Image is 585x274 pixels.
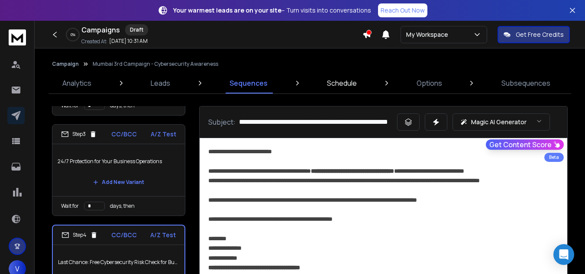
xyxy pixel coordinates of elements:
p: Subject: [208,117,236,127]
p: Options [417,78,442,88]
li: Step3CC/BCCA/Z Test24/7 Protection for Your Business OperationsAdd New VariantWait fordays, then [52,124,185,216]
p: CC/BCC [111,130,137,139]
button: Add New Variant [86,174,151,191]
p: Mumbai 3rd Campaign - Cybersecurity Awareness [93,61,218,68]
a: Sequences [224,73,273,93]
div: Beta [544,153,564,162]
p: 24/7 Protection for Your Business Operations [58,149,180,174]
div: Open Intercom Messenger [553,244,574,265]
p: – Turn visits into conversations [173,6,371,15]
a: Leads [145,73,175,93]
p: [DATE] 10:31 AM [109,38,148,45]
a: Options [411,73,447,93]
button: Get Content Score [486,139,564,150]
p: Sequences [229,78,268,88]
p: Get Free Credits [516,30,564,39]
p: Wait for [61,203,79,210]
p: A/Z Test [151,130,176,139]
img: logo [9,29,26,45]
p: My Workspace [406,30,452,39]
a: Analytics [57,73,97,93]
div: Draft [125,24,148,35]
p: Magic AI Generator [471,118,527,126]
p: 0 % [71,32,75,37]
button: Magic AI Generator [452,113,550,131]
a: Reach Out Now [378,3,427,17]
p: Schedule [327,78,357,88]
p: CC/BCC [111,231,137,239]
a: Schedule [322,73,362,93]
div: Step 3 [61,130,97,138]
p: Leads [151,78,170,88]
p: Analytics [62,78,91,88]
h1: Campaigns [81,25,120,35]
div: Step 4 [61,231,98,239]
p: Created At: [81,38,107,45]
strong: Your warmest leads are on your site [173,6,281,14]
a: Subsequences [496,73,556,93]
p: A/Z Test [150,231,176,239]
button: Campaign [52,61,79,68]
p: Reach Out Now [381,6,425,15]
p: Subsequences [501,78,550,88]
p: days, then [110,203,135,210]
button: Get Free Credits [498,26,570,43]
